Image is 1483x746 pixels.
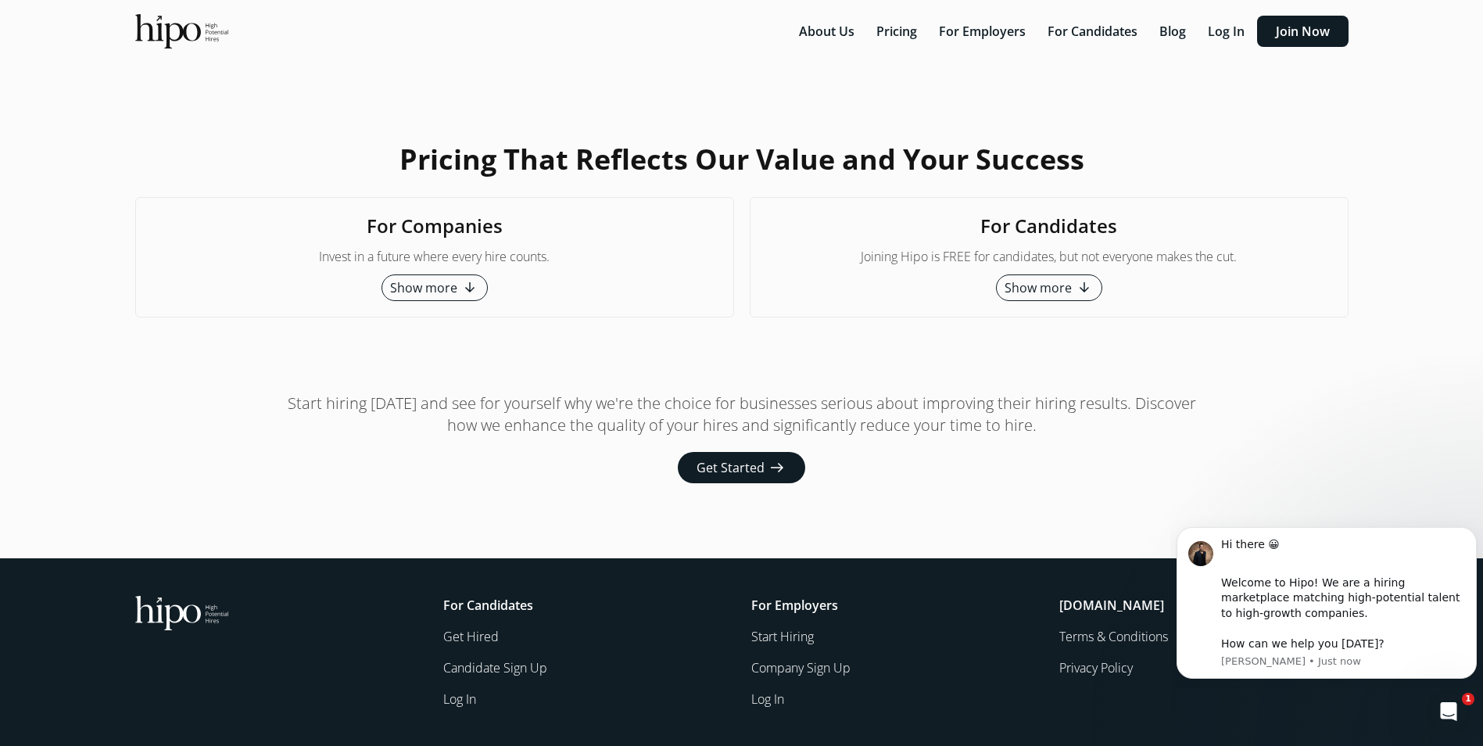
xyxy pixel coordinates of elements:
button: Get Started arrow_right_alt [678,452,805,483]
a: Join Now [1257,23,1349,40]
span: Show more [390,278,457,297]
a: Start Hiring [751,627,1041,646]
span: 1 [1462,693,1474,705]
button: Pricing [867,16,926,47]
p: Joining Hipo is FREE for candidates, but not everyone makes the cut. [861,246,1237,267]
a: Pricing [867,23,930,40]
a: Log In [751,690,1041,708]
img: official-logo [135,14,228,48]
span: Show more [1005,278,1072,297]
span: arrow_downward_alt [1075,278,1094,297]
button: For Employers [930,16,1035,47]
a: Log In [1198,23,1257,40]
iframe: Intercom notifications message [1170,513,1483,688]
h5: For Employers [751,596,1041,615]
p: Invest in a future where every hire counts. [319,246,550,267]
span: arrow_right_alt [768,458,786,477]
img: official-logo [135,596,228,630]
a: For Candidates [1038,23,1150,40]
h5: For Candidates [443,596,733,615]
a: Terms & Conditions [1059,627,1349,646]
button: For Candidates [1038,16,1147,47]
a: Log In [443,690,733,708]
p: Start hiring [DATE] and see for yourself why we're the choice for businesses serious about improv... [273,393,1211,436]
a: For Employers [930,23,1038,40]
h1: Pricing That Reflects Our Value and Your Success [399,144,1084,175]
a: Candidate Sign Up [443,658,733,677]
h2: For Companies [367,213,503,239]
a: Company Sign Up [751,658,1041,677]
button: Blog [1150,16,1195,47]
button: Show more arrow_downward_alt [996,274,1102,301]
span: Get Started [697,458,765,477]
a: Get Hired [443,627,733,646]
a: Privacy Policy [1059,658,1349,677]
h5: [DOMAIN_NAME] [1059,596,1349,615]
iframe: Intercom live chat [1430,693,1467,730]
button: Join Now [1257,16,1349,47]
span: arrow_downward_alt [460,278,479,297]
button: About Us [790,16,864,47]
h2: For Candidates [980,213,1117,239]
a: Blog [1150,23,1198,40]
button: Log In [1198,16,1254,47]
button: Show more arrow_downward_alt [381,274,488,301]
a: About Us [790,23,867,40]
